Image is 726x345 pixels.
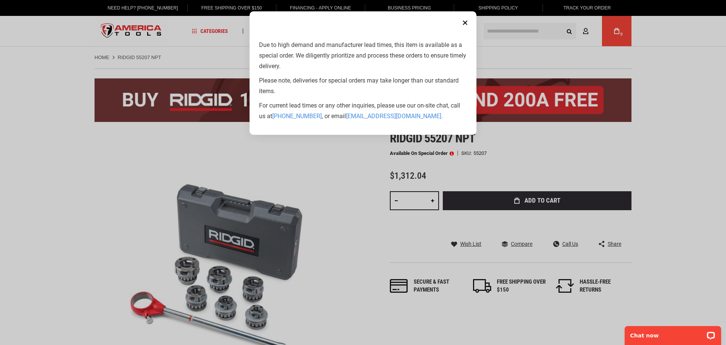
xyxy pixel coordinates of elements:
a: [PHONE_NUMBER] [272,112,322,120]
p: Due to high demand and manufacturer lead times, this item is available as a special order. We dil... [259,40,467,72]
p: Please note, deliveries for special orders may take longer than our standard items. [259,75,467,97]
p: For current lead times or any other inquiries, please use our on-site chat, call us at , or email [259,100,467,122]
iframe: LiveChat chat widget [620,321,726,345]
a: [EMAIL_ADDRESS][DOMAIN_NAME]. [346,112,443,120]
